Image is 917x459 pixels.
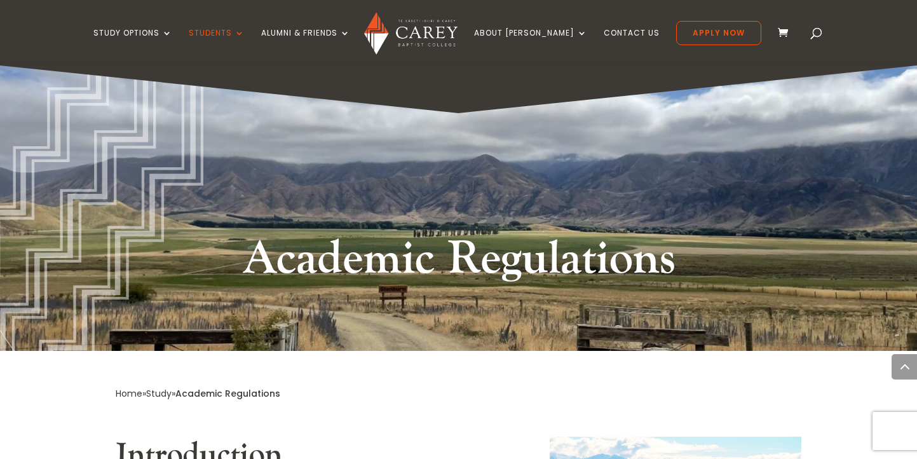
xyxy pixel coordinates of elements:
img: Carey Baptist College [364,12,458,55]
a: Home [116,387,142,400]
span: Academic Regulations [175,387,280,400]
a: Contact Us [604,29,660,58]
a: About [PERSON_NAME] [474,29,587,58]
a: Study Options [93,29,172,58]
a: Students [189,29,245,58]
span: » » [116,387,280,400]
a: Study [146,387,172,400]
a: Alumni & Friends [261,29,350,58]
h1: Academic Regulations [221,229,697,296]
a: Apply Now [676,21,761,45]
